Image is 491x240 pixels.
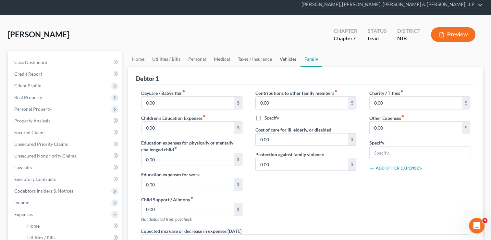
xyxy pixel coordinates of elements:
div: $ [348,133,356,146]
a: Utilities / Bills [148,51,184,67]
div: Chapter [334,35,357,42]
a: Unsecured Priority Claims [9,138,122,150]
a: Personal [184,51,210,67]
span: Property Analysis [14,118,50,123]
div: Status [368,27,387,35]
button: Preview [431,27,475,42]
a: Medical [210,51,234,67]
div: $ [234,203,242,216]
span: [PERSON_NAME] [8,30,69,39]
span: Not deducted from paycheck [141,217,192,222]
input: -- [141,178,234,191]
i: fiber_manual_record [174,146,177,149]
a: Unsecured Nonpriority Claims [9,150,122,162]
div: $ [462,97,470,109]
div: $ [462,122,470,134]
span: Income [14,200,29,205]
span: Secured Claims [14,130,45,135]
span: Client Profile [14,83,41,88]
i: fiber_manual_record [190,196,193,199]
a: Secured Claims [9,127,122,138]
input: -- [256,97,348,109]
a: Taxes / Insurance [234,51,276,67]
i: fiber_manual_record [400,90,403,93]
div: $ [234,153,242,166]
span: 4 [482,218,487,223]
a: Property Analysis [9,115,122,127]
input: -- [141,122,234,134]
div: Lead [368,35,387,42]
a: Lawsuits [9,162,122,173]
label: Education expenses for work [141,171,200,178]
label: Cost of care for ill, elderly, or disabled [255,126,331,133]
div: $ [348,158,356,171]
input: -- [141,203,234,216]
label: Specify [264,115,279,121]
i: fiber_manual_record [203,115,206,118]
label: Daycare / Babysitter [141,90,185,96]
span: Expenses [14,211,33,217]
span: Personal Property [14,106,51,112]
button: Add Other Expenses [369,166,422,171]
a: Executory Contracts [9,173,122,185]
div: Debtor 1 [136,75,159,82]
label: Specify [369,139,384,146]
input: -- [141,153,234,166]
span: Codebtors Insiders & Notices [14,188,73,194]
i: fiber_manual_record [334,90,338,93]
div: $ [234,122,242,134]
div: $ [234,97,242,109]
span: Executory Contracts [14,176,56,182]
input: -- [256,133,348,146]
div: NJB [397,35,421,42]
span: Credit Report [14,71,42,77]
label: Child Support / Alimony [141,196,193,203]
a: Case Dashboard [9,57,122,68]
div: $ [348,97,356,109]
div: $ [234,178,242,191]
label: Contributions to other family members [255,90,338,96]
span: Lawsuits [14,165,32,170]
label: Protection against family violence [255,151,324,158]
a: Home [128,51,148,67]
label: Education expenses for physically or mentally challenged child [141,139,242,153]
span: Unsecured Nonpriority Claims [14,153,76,158]
span: Real Property [14,95,42,100]
label: Expected increase or decrease in expenses [DATE] [141,228,241,234]
span: Case Dashboard [14,59,47,65]
a: Family [301,51,322,67]
span: 7 [353,35,356,41]
input: -- [256,158,348,171]
input: -- [370,97,462,109]
span: Home [27,223,40,229]
iframe: Intercom live chat [469,218,485,234]
a: Vehicles [276,51,301,67]
span: Unsecured Priority Claims [14,141,68,147]
input: -- [141,97,234,109]
label: Children's Education Expenses [141,115,206,121]
label: Other Expenses [369,115,404,121]
label: Charity / Tithes [369,90,403,96]
input: -- [370,122,462,134]
div: District [397,27,421,35]
i: fiber_manual_record [401,115,404,118]
a: Home [22,220,122,232]
i: fiber_manual_record [182,90,185,93]
input: Specify... [370,146,470,159]
a: Credit Report [9,68,122,80]
div: Chapter [334,27,357,35]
